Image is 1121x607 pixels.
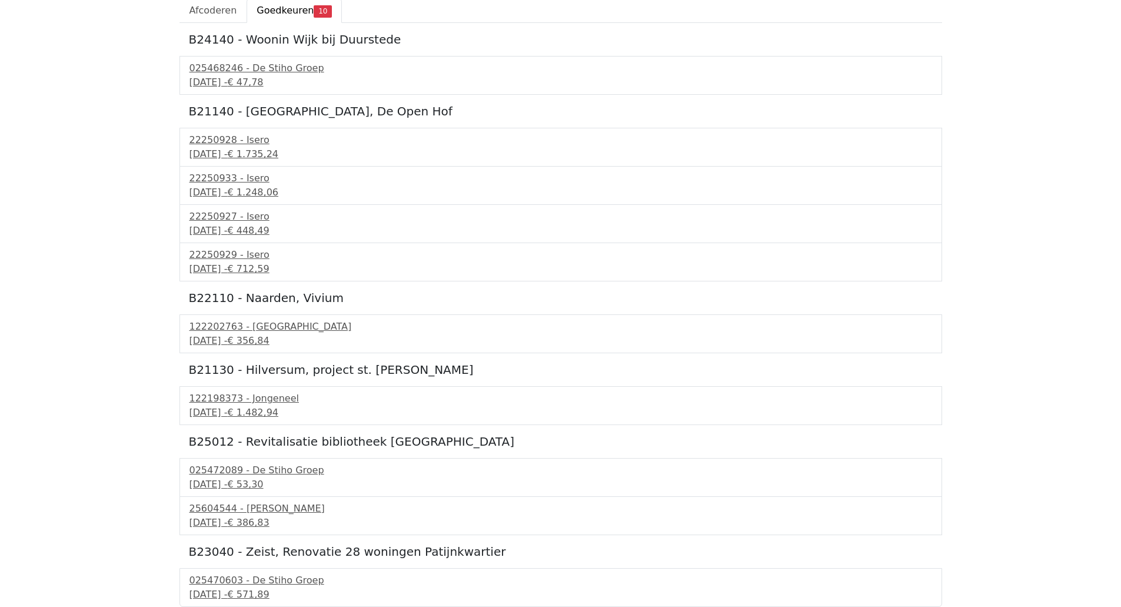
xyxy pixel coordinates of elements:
[189,61,932,75] div: 025468246 - De Stiho Groep
[189,185,932,200] div: [DATE] -
[189,434,933,449] h5: B25012 - Revitalisatie bibliotheek [GEOGRAPHIC_DATA]
[189,133,932,161] a: 22250928 - Isero[DATE] -€ 1.735,24
[314,5,332,17] span: 10
[189,171,932,185] div: 22250933 - Isero
[189,406,932,420] div: [DATE] -
[227,517,269,528] span: € 386,83
[189,171,932,200] a: 22250933 - Isero[DATE] -€ 1.248,06
[189,573,932,602] a: 025470603 - De Stiho Groep[DATE] -€ 571,89
[189,224,932,238] div: [DATE] -
[227,187,278,198] span: € 1.248,06
[227,77,263,88] span: € 47,78
[189,463,932,492] a: 025472089 - De Stiho Groep[DATE] -€ 53,30
[227,335,269,346] span: € 356,84
[189,210,932,224] div: 22250927 - Isero
[189,262,932,276] div: [DATE] -
[257,5,314,16] span: Goedkeuren
[189,463,932,477] div: 025472089 - De Stiho Groep
[227,225,269,236] span: € 448,49
[189,477,932,492] div: [DATE] -
[189,291,933,305] h5: B22110 - Naarden, Vivium
[189,502,932,530] a: 25604544 - [PERSON_NAME][DATE] -€ 386,83
[189,75,932,89] div: [DATE] -
[189,545,933,559] h5: B23040 - Zeist, Renovatie 28 woningen Patijnkwartier
[227,148,278,160] span: € 1.735,24
[189,392,932,406] div: 122198373 - Jongeneel
[227,479,263,490] span: € 53,30
[189,320,932,334] div: 122202763 - [GEOGRAPHIC_DATA]
[189,147,932,161] div: [DATE] -
[189,392,932,420] a: 122198373 - Jongeneel[DATE] -€ 1.482,94
[189,104,933,118] h5: B21140 - [GEOGRAPHIC_DATA], De Open Hof
[189,32,933,47] h5: B24140 - Woonin Wijk bij Duurstede
[189,320,932,348] a: 122202763 - [GEOGRAPHIC_DATA][DATE] -€ 356,84
[227,407,278,418] span: € 1.482,94
[189,133,932,147] div: 22250928 - Isero
[189,573,932,588] div: 025470603 - De Stiho Groep
[189,248,932,276] a: 22250929 - Isero[DATE] -€ 712,59
[227,263,269,274] span: € 712,59
[189,516,932,530] div: [DATE] -
[227,589,269,600] span: € 571,89
[189,5,237,16] span: Afcoderen
[189,61,932,89] a: 025468246 - De Stiho Groep[DATE] -€ 47,78
[189,588,932,602] div: [DATE] -
[189,210,932,238] a: 22250927 - Isero[DATE] -€ 448,49
[189,248,932,262] div: 22250929 - Isero
[189,502,932,516] div: 25604544 - [PERSON_NAME]
[189,363,933,377] h5: B21130 - Hilversum, project st. [PERSON_NAME]
[189,334,932,348] div: [DATE] -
